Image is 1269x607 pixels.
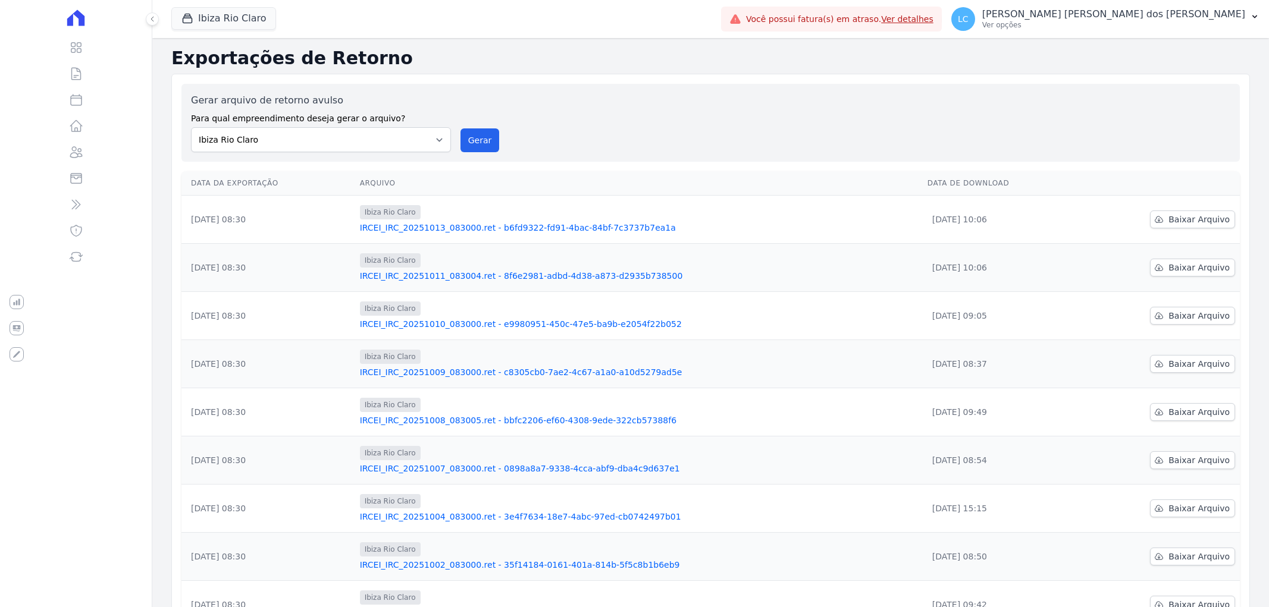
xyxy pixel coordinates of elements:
a: IRCEI_IRC_20251009_083000.ret - c8305cb0-7ae2-4c67-a1a0-a10d5279ad5e [360,366,918,378]
a: Baixar Arquivo [1150,403,1235,421]
th: Arquivo [355,171,923,196]
span: Ibiza Rio Claro [360,542,421,556]
a: IRCEI_IRC_20251011_083004.ret - 8f6e2981-adbd-4d38-a873-d2935b738500 [360,270,918,282]
span: Baixar Arquivo [1168,502,1230,514]
td: [DATE] 08:30 [181,340,355,388]
a: IRCEI_IRC_20251004_083000.ret - 3e4f7634-18e7-4abc-97ed-cb0742497b01 [360,511,918,523]
a: Baixar Arquivo [1150,307,1235,325]
span: Baixar Arquivo [1168,310,1230,322]
button: Ibiza Rio Claro [171,7,276,30]
button: Gerar [460,128,500,152]
span: Ibiza Rio Claro [360,494,421,508]
span: Ibiza Rio Claro [360,350,421,364]
td: [DATE] 15:15 [923,485,1079,533]
td: [DATE] 08:50 [923,533,1079,581]
label: Para qual empreendimento deseja gerar o arquivo? [191,108,451,125]
a: IRCEI_IRC_20251010_083000.ret - e9980951-450c-47e5-ba9b-e2054f22b052 [360,318,918,330]
td: [DATE] 08:30 [181,533,355,581]
a: Baixar Arquivo [1150,451,1235,469]
a: Baixar Arquivo [1150,499,1235,517]
a: IRCEI_IRC_20251008_083005.ret - bbfc2206-ef60-4308-9ede-322cb57388f6 [360,414,918,426]
td: [DATE] 10:06 [923,244,1079,292]
span: Baixar Arquivo [1168,551,1230,562]
th: Data da Exportação [181,171,355,196]
a: Baixar Arquivo [1150,355,1235,373]
td: [DATE] 09:49 [923,388,1079,436]
td: [DATE] 08:37 [923,340,1079,388]
span: LC [958,15,969,23]
label: Gerar arquivo de retorno avulso [191,93,451,108]
span: Ibiza Rio Claro [360,590,421,605]
span: Ibiza Rio Claro [360,205,421,219]
td: [DATE] 08:30 [181,196,355,244]
span: Baixar Arquivo [1168,213,1230,225]
a: Baixar Arquivo [1150,548,1235,565]
span: Baixar Arquivo [1168,262,1230,273]
td: [DATE] 08:54 [923,436,1079,485]
td: [DATE] 10:06 [923,196,1079,244]
span: Você possui fatura(s) em atraso. [746,13,933,26]
a: Baixar Arquivo [1150,259,1235,276]
span: Baixar Arquivo [1168,454,1230,466]
span: Baixar Arquivo [1168,358,1230,370]
a: IRCEI_IRC_20251002_083000.ret - 35f14184-0161-401a-814b-5f5c8b1b6eb9 [360,559,918,571]
span: Ibiza Rio Claro [360,301,421,316]
a: Ver detalhes [881,14,933,24]
h2: Exportações de Retorno [171,48,1250,69]
button: LC [PERSON_NAME] [PERSON_NAME] dos [PERSON_NAME] Ver opções [942,2,1269,36]
a: IRCEI_IRC_20251013_083000.ret - b6fd9322-fd91-4bac-84bf-7c3737b7ea1a [360,222,918,234]
td: [DATE] 08:30 [181,388,355,436]
span: Ibiza Rio Claro [360,446,421,460]
td: [DATE] 08:30 [181,485,355,533]
a: IRCEI_IRC_20251007_083000.ret - 0898a8a7-9338-4cca-abf9-dba4c9d637e1 [360,463,918,474]
span: Baixar Arquivo [1168,406,1230,418]
th: Data de Download [923,171,1079,196]
td: [DATE] 08:30 [181,292,355,340]
a: Baixar Arquivo [1150,210,1235,228]
p: Ver opções [982,20,1245,30]
td: [DATE] 08:30 [181,436,355,485]
p: [PERSON_NAME] [PERSON_NAME] dos [PERSON_NAME] [982,8,1245,20]
td: [DATE] 08:30 [181,244,355,292]
span: Ibiza Rio Claro [360,398,421,412]
td: [DATE] 09:05 [923,292,1079,340]
span: Ibiza Rio Claro [360,253,421,268]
